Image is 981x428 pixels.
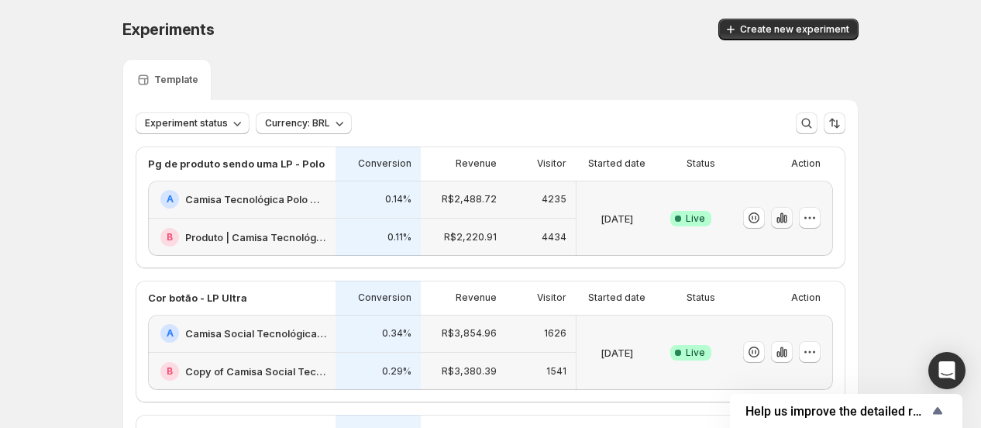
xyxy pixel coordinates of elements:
[588,292,645,304] p: Started date
[148,290,247,305] p: Cor botão - LP Ultra
[382,365,411,378] p: 0.29%
[928,352,966,389] div: Open Intercom Messenger
[791,157,821,170] p: Action
[686,347,705,359] span: Live
[456,157,497,170] p: Revenue
[185,192,326,207] h2: Camisa Tecnológica Polo Ultra Masculina | Praticidade e Conforto | Consolatio
[686,212,705,225] span: Live
[382,327,411,340] p: 0.34%
[740,23,849,36] span: Create new experiment
[358,292,411,304] p: Conversion
[167,327,174,340] h2: A
[601,345,633,361] p: [DATE]
[387,231,411,243] p: 0.11%
[687,292,715,304] p: Status
[167,365,173,378] h2: B
[824,112,845,134] button: Sort the results
[791,292,821,304] p: Action
[537,157,566,170] p: Visitor
[256,112,352,134] button: Currency: BRL
[601,211,633,226] p: [DATE]
[687,157,715,170] p: Status
[136,112,250,134] button: Experiment status
[444,231,497,243] p: R$2,220.91
[442,193,497,205] p: R$2,488.72
[745,402,947,420] button: Show survey - Help us improve the detailed report for A/B campaigns
[167,231,173,243] h2: B
[544,327,566,340] p: 1626
[154,74,198,86] p: Template
[542,231,566,243] p: 4434
[148,156,325,171] p: Pg de produto sendo uma LP - Polo
[358,157,411,170] p: Conversion
[167,193,174,205] h2: A
[185,230,326,245] h2: Produto | Camisa Tecnológica Polo Ultra Masculina | Praticidade e Conforto | Consolatio
[385,193,411,205] p: 0.14%
[456,292,497,304] p: Revenue
[718,19,859,40] button: Create new experiment
[185,364,326,379] h2: Copy of Camisa Social Tecnológica Ultra-Stretch Masculina | Praticidade e Conforto | Consolatio
[745,404,928,419] span: Help us improve the detailed report for A/B campaigns
[442,365,497,378] p: R$3,380.39
[122,20,215,39] span: Experiments
[537,292,566,304] p: Visitor
[265,117,330,129] span: Currency: BRL
[145,117,228,129] span: Experiment status
[442,327,497,340] p: R$3,854.96
[546,365,566,378] p: 1541
[185,326,326,341] h2: Camisa Social Tecnológica Ultra-Stretch Masculina | Praticidade e Conforto | Consolatio
[588,157,645,170] p: Started date
[542,193,566,205] p: 4235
